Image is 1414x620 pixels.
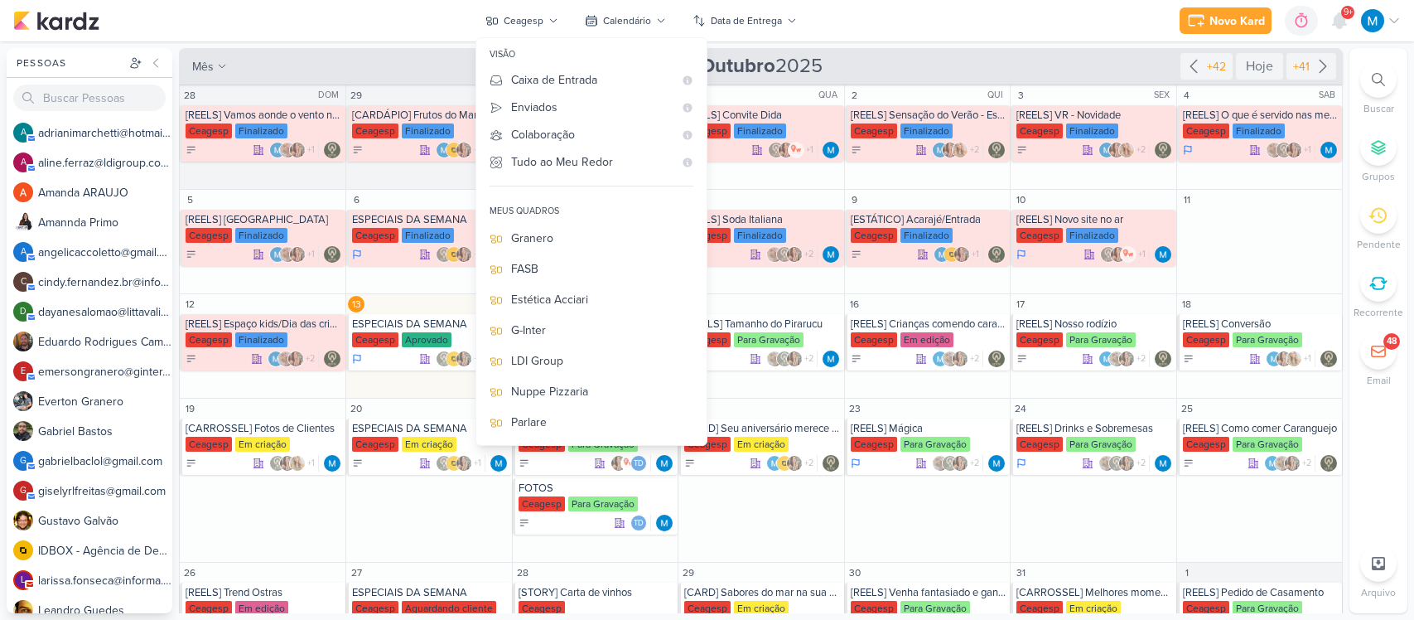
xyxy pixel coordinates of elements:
[932,351,983,367] div: Colaboradores: MARIANA MIRANDA, Sarah Violante, Marcella Legnaioli, Yasmin Yumi, Thais de carvalho
[269,142,319,158] div: Colaboradores: MARIANA MIRANDA, Sarah Violante, Marcella Legnaioli, Thais de carvalho
[476,121,707,148] button: Colaboração
[181,400,198,417] div: 19
[684,109,840,122] div: [REELS] Convite Dida
[734,437,789,452] div: Em criação
[348,87,364,104] div: 29
[269,455,286,472] img: Leviê Agência de Marketing Digital
[352,422,508,435] div: ESPECIAIS DA SEMANA
[402,228,454,243] div: Finalizado
[318,89,344,102] div: DOM
[1183,422,1339,435] div: [REELS] Como comer Caranguejo
[1016,317,1172,331] div: [REELS] Nosso rodízio
[352,352,362,366] div: Em Andamento
[1016,124,1063,138] div: Ceagesp
[446,142,462,158] img: IDBOX - Agência de Design
[13,56,126,70] div: Pessoas
[1183,317,1339,331] div: [REELS] Conversão
[803,248,813,261] span: +2
[766,246,818,263] div: Colaboradores: Sarah Violante, Leviê Agência de Marketing Digital, Marcella Legnaioli, Yasmin Yum...
[1363,101,1394,116] p: Buscar
[1098,351,1150,367] div: Colaboradores: MARIANA MIRANDA, Sarah Violante, Marcella Legnaioli, Yasmin Yumi, Thais de carvalho
[851,124,897,138] div: Ceagesp
[1286,351,1302,367] img: Yasmin Yumi
[476,66,707,94] button: Caixa de Entrada
[13,85,166,111] input: Buscar Pessoas
[1012,296,1029,312] div: 17
[324,142,340,158] div: Responsável: Leviê Agência de Marketing Digital
[1155,246,1171,263] div: Responsável: MARIANA MIRANDA
[476,94,707,121] button: Enviados
[476,254,707,284] button: FASB
[476,346,707,376] button: LDI Group
[511,291,693,308] div: Estética Acciari
[700,53,823,80] span: 2025
[823,351,839,367] img: MARIANA MIRANDA
[21,128,27,138] p: a
[476,407,707,438] button: Parlare
[38,303,172,321] div: d a y a n e s a l o m a o @ l i t t a v a l i a c o e s p s i c o l o g i c a s . c o m . b r
[1233,437,1302,452] div: Para Gravação
[952,142,968,158] img: Yasmin Yumi
[968,352,979,366] span: +2
[446,246,462,263] img: IDBOX - Agência de Design
[511,322,693,339] div: G-Inter
[1016,213,1172,226] div: [REELS] Novo site no ar
[684,332,731,347] div: Ceagesp
[456,351,472,367] img: Marcella Legnaioli
[1135,352,1146,366] span: +2
[823,246,839,263] div: Responsável: MARIANA MIRANDA
[277,351,294,367] img: Sarah Violante
[235,124,287,138] div: Finalizado
[348,400,364,417] div: 20
[734,124,786,138] div: Finalizado
[988,246,1005,263] div: Responsável: Leviê Agência de Marketing Digital
[306,143,315,157] span: +1
[268,351,284,367] img: MARIANA MIRANDA
[511,153,673,171] div: Tudo ao Meu Redor
[1012,87,1029,104] div: 3
[804,143,813,157] span: +1
[235,437,290,452] div: Em criação
[1098,142,1150,158] div: Colaboradores: MARIANA MIRANDA, Marcella Legnaioli, Yasmin Yumi, ow se liga, Thais de carvalho
[900,124,953,138] div: Finalizado
[289,142,306,158] img: Marcella Legnaioli
[1016,248,1026,261] div: Em Andamento
[21,367,26,376] p: e
[186,213,342,226] div: [REELS] Prato
[13,361,33,381] div: emersongranero@ginter.com.br
[235,332,287,347] div: Finalizado
[269,246,286,263] img: MARIANA MIRANDA
[279,142,296,158] img: Sarah Violante
[1286,142,1302,158] img: Marcella Legnaioli
[1179,87,1195,104] div: 4
[186,228,232,243] div: Ceagesp
[778,142,794,158] img: Marcella Legnaioli
[900,332,953,347] div: Em edição
[1016,332,1063,347] div: Ceagesp
[306,248,315,261] span: +1
[1066,124,1118,138] div: Finalizado
[269,246,319,263] div: Colaboradores: MARIANA MIRANDA, Sarah Violante, Marcella Legnaioli, Thais de carvalho
[1266,351,1282,367] img: MARIANA MIRANDA
[900,437,970,452] div: Para Gravação
[1302,352,1311,366] span: +1
[851,228,897,243] div: Ceagesp
[456,246,472,263] img: Marcella Legnaioli
[192,58,214,75] span: mês
[1180,7,1272,34] button: Novo Kard
[1155,142,1171,158] img: Leviê Agência de Marketing Digital
[988,351,1005,367] img: Leviê Agência de Marketing Digital
[776,246,793,263] img: Leviê Agência de Marketing Digital
[942,351,958,367] img: Sarah Violante
[511,383,693,400] div: Nuppe Pizzaria
[818,89,842,102] div: QUA
[304,352,315,366] span: +2
[1137,248,1146,261] span: +1
[13,11,99,31] img: kardz.app
[1183,332,1229,347] div: Ceagesp
[446,351,462,367] img: IDBOX - Agência de Design
[352,213,508,226] div: ESPECIAIS DA SEMANA
[181,191,198,208] div: 5
[823,351,839,367] div: Responsável: MARIANA MIRANDA
[13,451,33,471] div: gabrielbaclol@gmail.com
